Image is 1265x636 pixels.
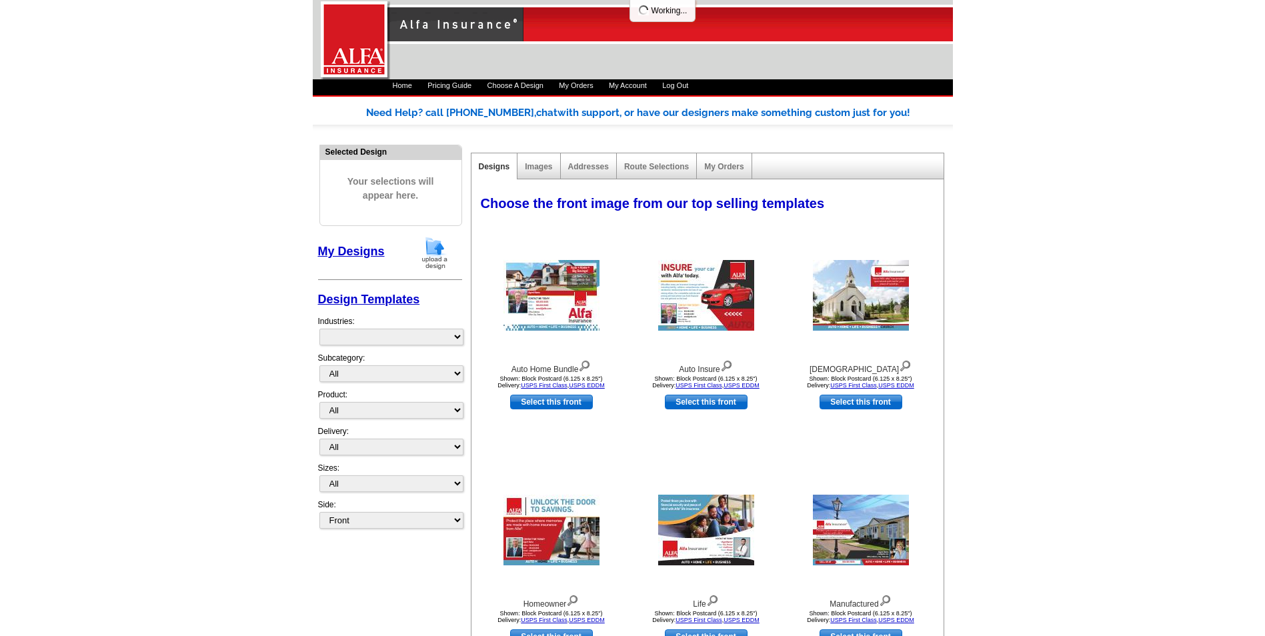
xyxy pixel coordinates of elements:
img: loading... [638,5,649,15]
a: USPS EDDM [724,382,760,389]
img: Church [813,260,909,331]
img: view design details [899,357,912,372]
a: USPS EDDM [878,617,914,623]
a: USPS First Class [830,617,877,623]
div: Need Help? call [PHONE_NUMBER], with support, or have our designers make something custom just fo... [366,105,953,121]
a: Images [525,162,552,171]
a: My Account [609,81,647,89]
a: USPS First Class [830,382,877,389]
a: Pricing Guide [427,81,471,89]
a: My Orders [559,81,593,89]
div: Shown: Block Postcard (6.125 x 8.25") Delivery: , [478,375,625,389]
a: My Designs [318,245,385,258]
div: Shown: Block Postcard (6.125 x 8.25") Delivery: , [478,610,625,623]
img: upload-design [417,236,452,270]
div: Shown: Block Postcard (6.125 x 8.25") Delivery: , [788,610,934,623]
span: Choose the front image from our top selling templates [481,196,825,211]
img: Homeowner [503,495,599,565]
a: Choose A Design [487,81,543,89]
img: Life [658,495,754,565]
a: use this design [510,395,593,409]
a: USPS First Class [676,617,722,623]
img: view design details [566,592,579,607]
a: Route Selections [624,162,689,171]
img: Auto Insure [658,260,754,331]
a: USPS First Class [521,382,567,389]
img: Auto Home Bundle [503,260,599,331]
div: Sizes: [318,462,462,499]
div: Shown: Block Postcard (6.125 x 8.25") Delivery: , [633,610,780,623]
div: Manufactured [788,592,934,610]
div: [DEMOGRAPHIC_DATA] [788,357,934,375]
img: view design details [706,592,719,607]
span: chat [536,107,557,119]
a: Addresses [568,162,609,171]
div: Subcategory: [318,352,462,389]
a: My Orders [704,162,744,171]
img: Manufactured [813,495,909,565]
div: Life [633,592,780,610]
a: Log Out [662,81,688,89]
a: Designs [479,162,510,171]
span: Your selections will appear here. [330,161,451,216]
a: USPS First Class [676,382,722,389]
a: USPS EDDM [569,382,605,389]
div: Auto Insure [633,357,780,375]
div: Homeowner [478,592,625,610]
div: Shown: Block Postcard (6.125 x 8.25") Delivery: , [633,375,780,389]
div: Delivery: [318,425,462,462]
div: Shown: Block Postcard (6.125 x 8.25") Delivery: , [788,375,934,389]
a: USPS EDDM [878,382,914,389]
div: Product: [318,389,462,425]
div: Side: [318,499,462,530]
div: Auto Home Bundle [478,357,625,375]
a: use this design [665,395,748,409]
img: view design details [578,357,591,372]
img: view design details [879,592,892,607]
div: Selected Design [320,145,461,158]
img: view design details [720,357,733,372]
a: USPS EDDM [724,617,760,623]
a: use this design [820,395,902,409]
div: Industries: [318,309,462,352]
a: Home [393,81,412,89]
a: USPS EDDM [569,617,605,623]
a: Design Templates [318,293,420,306]
a: USPS First Class [521,617,567,623]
